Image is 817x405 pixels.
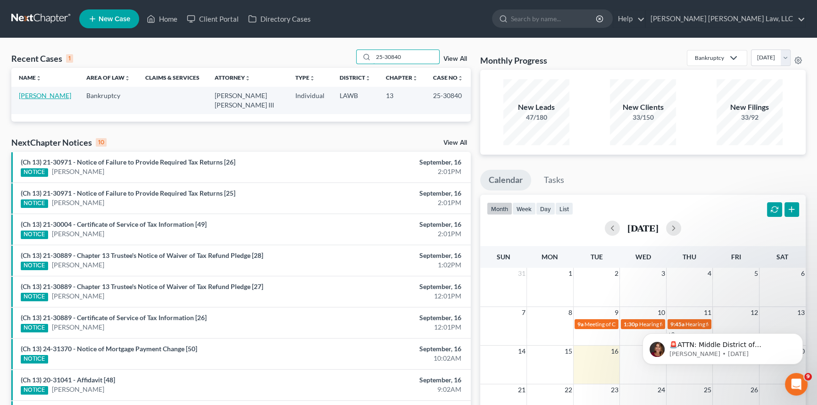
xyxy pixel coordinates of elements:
[536,202,555,215] button: day
[610,384,619,396] span: 23
[321,157,461,167] div: September, 16
[703,384,712,396] span: 25
[142,10,182,27] a: Home
[577,321,584,328] span: 9a
[21,158,235,166] a: (Ch 13) 21-30971 - Notice of Failure to Provide Required Tax Returns [26]
[717,102,783,113] div: New Filings
[321,385,461,394] div: 9:02AM
[800,268,806,279] span: 6
[521,307,526,318] span: 7
[19,74,42,81] a: Nameunfold_more
[497,253,510,261] span: Sun
[487,202,512,215] button: month
[243,10,316,27] a: Directory Cases
[750,384,759,396] span: 26
[52,198,104,207] a: [PERSON_NAME]
[52,229,104,239] a: [PERSON_NAME]
[753,268,759,279] span: 5
[443,140,467,146] a: View All
[79,87,138,114] td: Bankruptcy
[707,268,712,279] span: 4
[613,10,645,27] a: Help
[21,231,48,239] div: NOTICE
[182,10,243,27] a: Client Portal
[321,198,461,207] div: 2:01PM
[52,385,104,394] a: [PERSON_NAME]
[321,220,461,229] div: September, 16
[52,291,104,301] a: [PERSON_NAME]
[99,16,130,23] span: New Case
[321,313,461,322] div: September, 16
[373,50,439,64] input: Search by name...
[21,168,48,177] div: NOTICE
[717,113,783,122] div: 33/92
[321,251,461,260] div: September, 16
[703,307,712,318] span: 11
[378,87,425,114] td: 13
[36,75,42,81] i: unfold_more
[627,223,659,233] h2: [DATE]
[21,262,48,270] div: NOTICE
[542,253,558,261] span: Mon
[321,229,461,239] div: 2:01PM
[321,260,461,270] div: 1:02PM
[21,189,235,197] a: (Ch 13) 21-30971 - Notice of Failure to Provide Required Tax Returns [25]
[321,282,461,291] div: September, 16
[458,75,463,81] i: unfold_more
[555,202,573,215] button: list
[628,314,817,380] iframe: Intercom notifications message
[321,189,461,198] div: September, 16
[503,113,569,122] div: 47/180
[11,53,73,64] div: Recent Cases
[321,344,461,354] div: September, 16
[785,373,808,396] iframe: Intercom live chat
[321,375,461,385] div: September, 16
[657,307,666,318] span: 10
[19,91,71,99] a: [PERSON_NAME]
[624,321,638,328] span: 1:30p
[138,68,207,87] th: Claims & Services
[21,386,48,395] div: NOTICE
[750,307,759,318] span: 12
[21,345,197,353] a: (Ch 13) 24-31370 - Notice of Mortgage Payment Change [50]
[21,314,207,322] a: (Ch 13) 21-30889 - Certificate of Service of Tax Information [26]
[804,373,812,380] span: 9
[96,138,107,147] div: 10
[564,346,573,357] span: 15
[288,87,332,114] td: Individual
[590,253,602,261] span: Tue
[309,75,315,81] i: unfold_more
[21,324,48,332] div: NOTICE
[517,384,526,396] span: 21
[660,268,666,279] span: 3
[295,74,315,81] a: Typeunfold_more
[567,268,573,279] span: 1
[480,55,547,66] h3: Monthly Progress
[21,293,48,301] div: NOTICE
[21,251,263,259] a: (Ch 13) 21-30889 - Chapter 13 Trustee's Notice of Waiver of Tax Refund Pledge [28]
[332,87,378,114] td: LAWB
[365,75,371,81] i: unfold_more
[125,75,130,81] i: unfold_more
[443,56,467,62] a: View All
[321,354,461,363] div: 10:02AM
[21,355,48,364] div: NOTICE
[480,170,531,190] a: Calendar
[564,384,573,396] span: 22
[584,321,689,328] span: Meeting of Creditors for [PERSON_NAME]
[535,170,573,190] a: Tasks
[657,384,666,396] span: 24
[776,253,788,261] span: Sat
[731,253,741,261] span: Fri
[52,322,104,332] a: [PERSON_NAME]
[614,268,619,279] span: 2
[683,253,696,261] span: Thu
[386,74,418,81] a: Chapterunfold_more
[695,54,724,62] div: Bankruptcy
[21,220,207,228] a: (Ch 13) 21-30004 - Certificate of Service of Tax Information [49]
[321,167,461,176] div: 2:01PM
[52,260,104,270] a: [PERSON_NAME]
[503,102,569,113] div: New Leads
[646,10,805,27] a: [PERSON_NAME] [PERSON_NAME] Law, LLC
